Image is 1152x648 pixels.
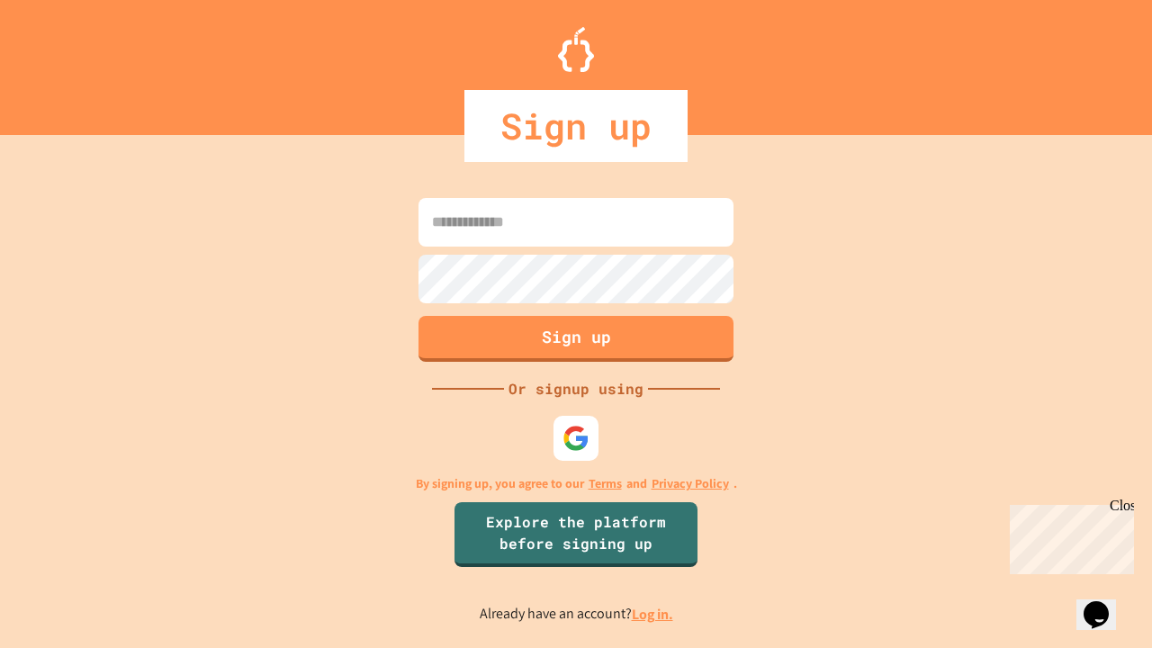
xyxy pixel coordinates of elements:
[504,378,648,400] div: Or signup using
[1076,576,1134,630] iframe: chat widget
[464,90,688,162] div: Sign up
[632,605,673,624] a: Log in.
[652,474,729,493] a: Privacy Policy
[562,425,589,452] img: google-icon.svg
[558,27,594,72] img: Logo.svg
[1003,498,1134,574] iframe: chat widget
[454,502,697,567] a: Explore the platform before signing up
[480,603,673,625] p: Already have an account?
[418,316,733,362] button: Sign up
[7,7,124,114] div: Chat with us now!Close
[589,474,622,493] a: Terms
[416,474,737,493] p: By signing up, you agree to our and .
